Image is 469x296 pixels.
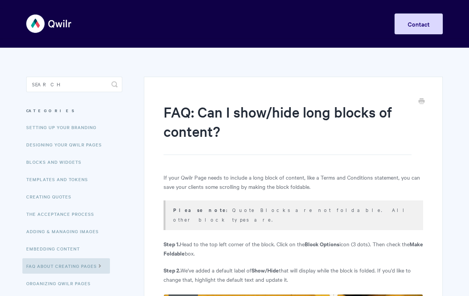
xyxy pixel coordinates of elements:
strong: Step 1. [164,240,180,248]
a: Contact [395,13,443,34]
p: Head to the top left corner of the block. Click on the icon (3 dots). Then check the box. [164,239,423,258]
a: FAQ About Creating Pages [22,258,110,274]
a: Templates and Tokens [26,172,94,187]
a: Organizing Qwilr Pages [26,276,96,291]
a: Setting up your Branding [26,119,102,135]
a: Designing Your Qwilr Pages [26,137,108,152]
strong: Block Options [305,240,339,248]
p: We've added a default label of that will display while the block is folded. If you'd like to chan... [164,266,423,284]
a: Blocks and Widgets [26,154,87,170]
a: The Acceptance Process [26,206,100,222]
strong: Show/Hide [251,266,279,274]
p: Quote Blocks are not foldable. All other block types are. [173,205,413,224]
p: If your Qwilr Page needs to include a long block of content, like a Terms and Conditions statemen... [164,173,423,191]
img: Qwilr Help Center [26,9,72,38]
strong: Make Foldable [164,240,423,257]
a: Print this Article [418,98,425,106]
a: Adding & Managing Images [26,224,105,239]
h1: FAQ: Can I show/hide long blocks of content? [164,102,412,155]
h3: Categories [26,104,122,118]
a: Embedding Content [26,241,86,256]
a: Creating Quotes [26,189,77,204]
strong: Please note: [173,206,232,214]
strong: Step 2. [164,266,181,274]
input: Search [26,77,122,92]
